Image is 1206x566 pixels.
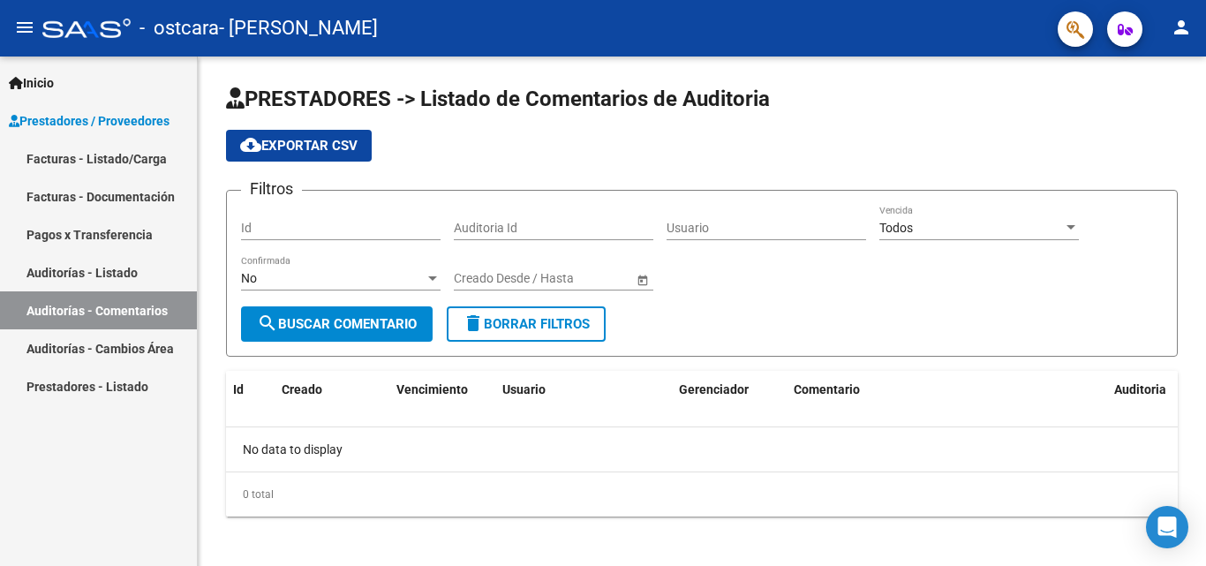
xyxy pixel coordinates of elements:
[463,313,484,334] mat-icon: delete
[257,316,417,332] span: Buscar Comentario
[454,271,518,286] input: Fecha inicio
[275,371,389,409] datatable-header-cell: Creado
[679,382,749,396] span: Gerenciador
[1107,371,1178,409] datatable-header-cell: Auditoria
[879,221,913,235] span: Todos
[14,17,35,38] mat-icon: menu
[219,9,378,48] span: - [PERSON_NAME]
[226,472,1178,517] div: 0 total
[226,371,275,409] datatable-header-cell: Id
[463,316,590,332] span: Borrar Filtros
[241,177,302,201] h3: Filtros
[633,270,652,289] button: Open calendar
[1114,382,1166,396] span: Auditoria
[533,271,620,286] input: Fecha fin
[233,382,244,396] span: Id
[794,382,860,396] span: Comentario
[226,427,1178,472] div: No data to display
[282,382,322,396] span: Creado
[389,371,495,409] datatable-header-cell: Vencimiento
[787,371,1107,409] datatable-header-cell: Comentario
[241,271,257,285] span: No
[447,306,606,342] button: Borrar Filtros
[241,306,433,342] button: Buscar Comentario
[240,138,358,154] span: Exportar CSV
[396,382,468,396] span: Vencimiento
[502,382,546,396] span: Usuario
[226,87,770,111] span: PRESTADORES -> Listado de Comentarios de Auditoria
[257,313,278,334] mat-icon: search
[672,371,787,409] datatable-header-cell: Gerenciador
[1171,17,1192,38] mat-icon: person
[240,134,261,155] mat-icon: cloud_download
[9,111,170,131] span: Prestadores / Proveedores
[9,73,54,93] span: Inicio
[495,371,672,409] datatable-header-cell: Usuario
[1146,506,1188,548] div: Open Intercom Messenger
[139,9,219,48] span: - ostcara
[226,130,372,162] button: Exportar CSV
